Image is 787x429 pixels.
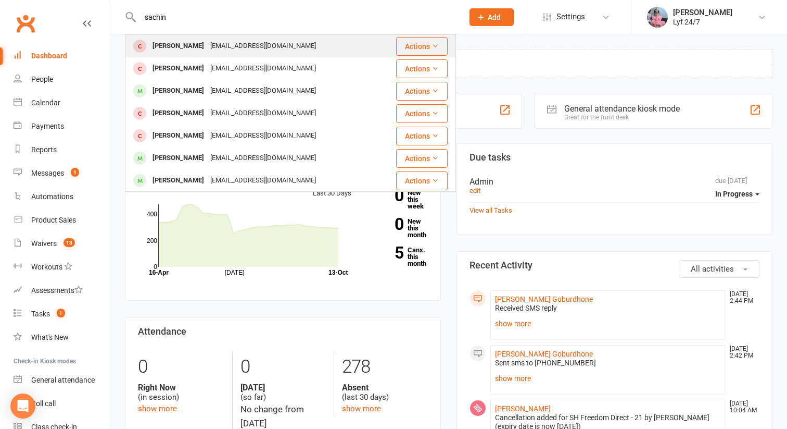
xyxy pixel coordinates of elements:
[469,8,514,26] button: Add
[725,400,759,414] time: [DATE] 10:04 AM
[207,83,319,99] div: [EMAIL_ADDRESS][DOMAIN_NAME]
[367,218,428,238] a: 0New this month
[138,383,224,402] div: (in session)
[207,39,319,54] div: [EMAIL_ADDRESS][DOMAIN_NAME]
[138,351,224,383] div: 0
[715,190,753,198] span: In Progress
[469,206,512,214] a: View all Tasks
[31,75,53,83] div: People
[149,128,207,143] div: [PERSON_NAME]
[14,185,110,209] a: Automations
[715,185,759,203] button: In Progress
[240,383,326,402] div: (so far)
[495,304,720,313] div: Received SMS reply
[31,99,60,107] div: Calendar
[138,326,428,337] h3: Attendance
[12,10,39,36] a: Clubworx
[495,316,720,331] a: show more
[495,371,720,386] a: show more
[149,61,207,76] div: [PERSON_NAME]
[679,260,759,278] button: All activities
[71,168,79,177] span: 1
[488,13,501,21] span: Add
[138,404,177,413] a: show more
[367,216,403,232] strong: 0
[10,394,35,419] div: Open Intercom Messenger
[342,351,428,383] div: 278
[149,39,207,54] div: [PERSON_NAME]
[495,405,551,413] a: [PERSON_NAME]
[14,392,110,415] a: Roll call
[14,302,110,326] a: Tasks 1
[240,383,326,393] strong: [DATE]
[342,383,428,393] strong: Absent
[673,17,732,27] div: Lyf 24/7
[207,106,319,121] div: [EMAIL_ADDRESS][DOMAIN_NAME]
[564,114,680,121] div: Great for the front desk
[149,151,207,166] div: [PERSON_NAME]
[207,151,319,166] div: [EMAIL_ADDRESS][DOMAIN_NAME]
[149,106,207,121] div: [PERSON_NAME]
[564,104,680,114] div: General attendance kiosk mode
[31,263,62,271] div: Workouts
[556,5,585,29] span: Settings
[367,247,428,267] a: 5Canx. this month
[14,115,110,138] a: Payments
[14,44,110,68] a: Dashboard
[31,192,73,201] div: Automations
[31,52,67,60] div: Dashboard
[495,350,593,358] a: [PERSON_NAME] Goburdhone
[367,189,428,210] a: 0New this week
[207,128,319,143] div: [EMAIL_ADDRESS][DOMAIN_NAME]
[495,359,596,367] span: Sent sms to [PHONE_NUMBER]
[342,383,428,402] div: (last 30 days)
[396,171,448,190] button: Actions
[14,255,110,279] a: Workouts
[14,138,110,162] a: Reports
[31,216,76,224] div: Product Sales
[207,61,319,76] div: [EMAIL_ADDRESS][DOMAIN_NAME]
[14,369,110,392] a: General attendance kiosk mode
[138,383,224,393] strong: Right Now
[495,295,593,303] a: [PERSON_NAME] Goburdhone
[396,127,448,145] button: Actions
[396,59,448,78] button: Actions
[31,169,64,177] div: Messages
[31,310,50,318] div: Tasks
[396,37,448,56] button: Actions
[14,232,110,255] a: Waivers 13
[149,173,207,188] div: [PERSON_NAME]
[240,351,326,383] div: 0
[14,68,110,91] a: People
[31,286,83,295] div: Assessments
[31,145,57,154] div: Reports
[14,91,110,115] a: Calendar
[137,10,456,24] input: Search...
[57,309,65,317] span: 1
[367,245,403,261] strong: 5
[31,399,56,408] div: Roll call
[647,7,668,28] img: thumb_image1747747990.png
[149,83,207,99] div: [PERSON_NAME]
[31,122,64,130] div: Payments
[14,209,110,232] a: Product Sales
[14,162,110,185] a: Messages 1
[673,8,732,17] div: [PERSON_NAME]
[725,291,759,304] time: [DATE] 2:44 PM
[31,333,69,341] div: What's New
[725,346,759,359] time: [DATE] 2:42 PM
[396,82,448,101] button: Actions
[691,264,734,274] span: All activities
[396,104,448,123] button: Actions
[14,326,110,349] a: What's New
[469,260,759,271] h3: Recent Activity
[31,376,95,384] div: General attendance
[469,152,759,163] h3: Due tasks
[31,239,57,248] div: Waivers
[342,404,381,413] a: show more
[207,173,319,188] div: [EMAIL_ADDRESS][DOMAIN_NAME]
[14,279,110,302] a: Assessments
[396,149,448,168] button: Actions
[469,177,759,187] div: Admin
[469,187,480,194] a: edit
